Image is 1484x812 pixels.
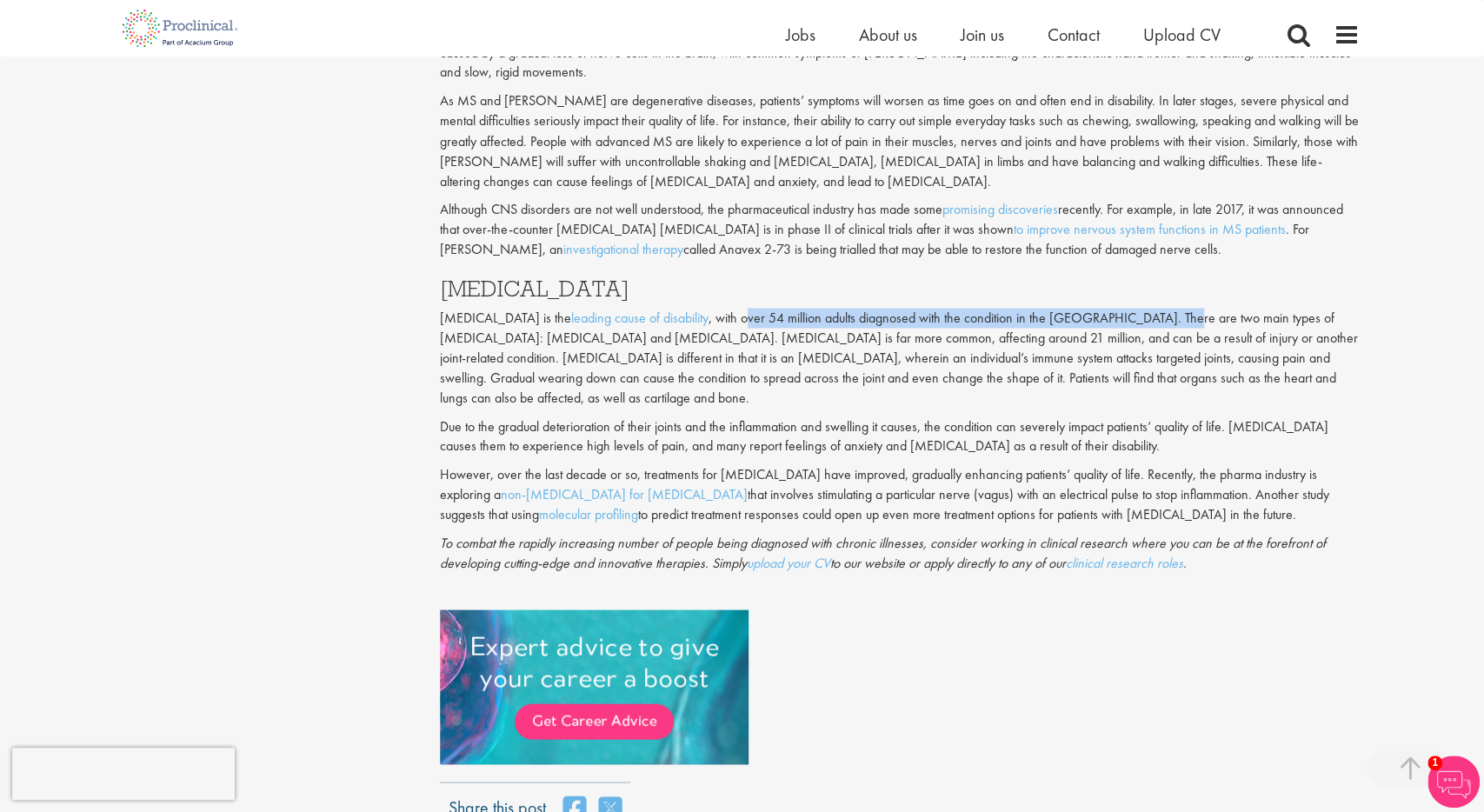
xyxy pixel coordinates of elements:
p: However, over the last decade or so, treatments for [MEDICAL_DATA] have improved, gradually enhan... [440,464,1360,524]
a: clinical research roles [1066,553,1183,571]
iframe: reCAPTCHA [12,748,235,800]
a: upload your CV [747,553,830,571]
img: New Call-to-action [440,609,749,764]
span: 1 [1427,755,1442,770]
a: About us [859,23,917,46]
h3: [MEDICAL_DATA] [440,276,1360,299]
p: [MEDICAL_DATA] is the , with over 54 million adults diagnosed with the condition in the [GEOGRAPH... [440,308,1360,407]
a: Jobs [786,23,815,46]
a: to improve nervous system functions in MS patients [1014,219,1286,237]
label: Share this post [449,795,546,807]
p: Due to the gradual deterioration of their joints and the inflammation and swelling it causes, the... [440,416,1360,456]
p: Although CNS disorders are not well understood, the pharmaceutical industry has made some recentl... [440,199,1360,259]
p: As MS and [PERSON_NAME] are degenerative diseases, patients’ symptoms will worsen as time goes on... [440,91,1360,190]
a: Upload CV [1143,23,1221,46]
a: molecular profiling [539,504,638,522]
a: promising discoveries [942,199,1058,217]
a: Join us [961,23,1004,46]
a: non-[MEDICAL_DATA] for [MEDICAL_DATA] [501,484,748,503]
a: leading cause of disability [571,308,709,326]
em: To combat the rapidly increasing number of people being diagnosed with chronic illnesses, conside... [440,533,1326,571]
img: Chatbot [1427,755,1480,808]
a: investigational therapy [563,239,683,257]
a: Contact [1048,23,1100,46]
